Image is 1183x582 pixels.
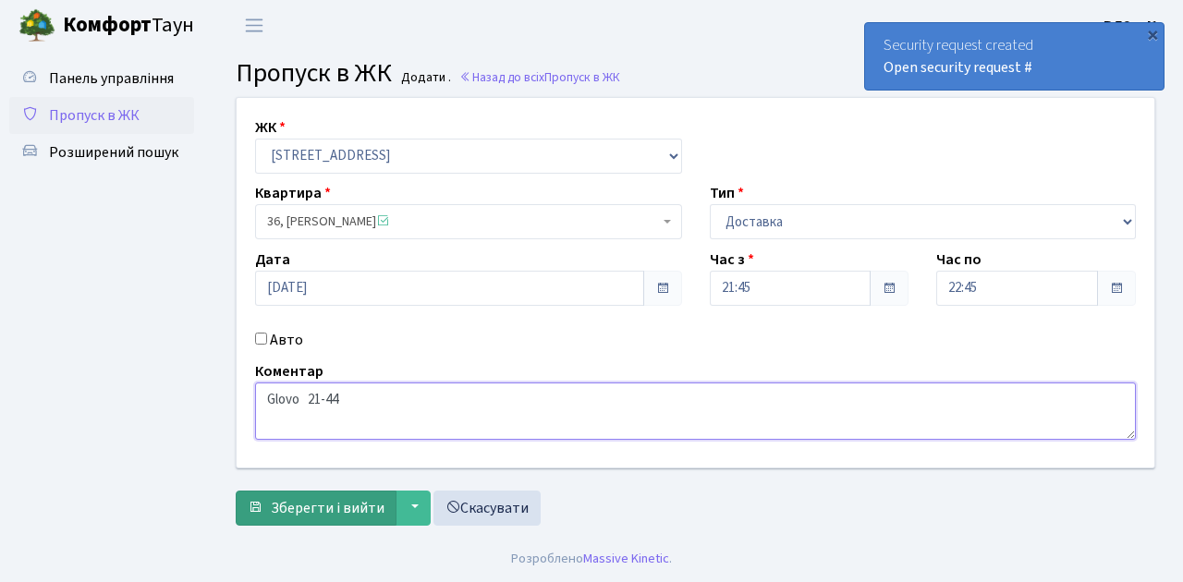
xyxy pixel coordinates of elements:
[544,68,620,86] span: Пропуск в ЖК
[267,212,659,231] span: 36, Полозун Галина Іванівна <span class='la la-check-square text-success'></span>
[63,10,194,42] span: Таун
[433,491,541,526] a: Скасувати
[884,57,1032,78] a: Open security request #
[231,10,277,41] button: Переключити навігацію
[511,549,672,569] div: Розроблено .
[1104,15,1161,37] a: ВЛ2 -. К.
[18,7,55,44] img: logo.png
[255,182,331,204] label: Квартира
[9,60,194,97] a: Панель управління
[397,70,451,86] small: Додати .
[236,55,392,91] span: Пропуск в ЖК
[270,329,303,351] label: Авто
[63,10,152,40] b: Комфорт
[865,23,1164,90] div: Security request created
[49,105,140,126] span: Пропуск в ЖК
[710,182,744,204] label: Тип
[1143,25,1162,43] div: ×
[583,549,669,568] a: Massive Kinetic
[9,97,194,134] a: Пропуск в ЖК
[255,249,290,271] label: Дата
[236,491,396,526] button: Зберегти і вийти
[9,134,194,171] a: Розширений пошук
[271,498,384,518] span: Зберегти і вийти
[49,68,174,89] span: Панель управління
[255,360,323,382] label: Коментар
[255,116,286,139] label: ЖК
[255,204,682,239] span: 36, Полозун Галина Іванівна <span class='la la-check-square text-success'></span>
[1104,16,1161,36] b: ВЛ2 -. К.
[936,249,982,271] label: Час по
[459,68,620,86] a: Назад до всіхПропуск в ЖК
[710,249,754,271] label: Час з
[49,142,178,163] span: Розширений пошук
